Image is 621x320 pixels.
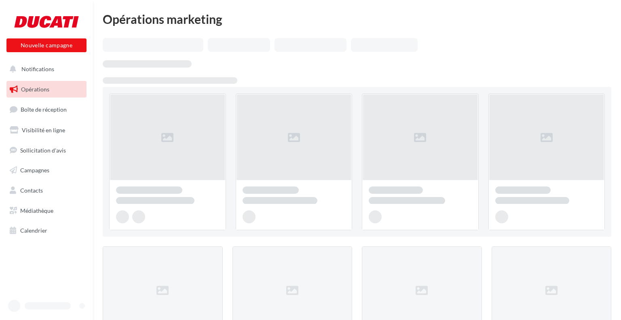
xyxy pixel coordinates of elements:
a: Visibilité en ligne [5,122,88,139]
a: Opérations [5,81,88,98]
div: Opérations marketing [103,13,611,25]
span: Calendrier [20,227,47,234]
span: Contacts [20,187,43,194]
span: Notifications [21,66,54,72]
a: Sollicitation d'avis [5,142,88,159]
span: Boîte de réception [21,106,67,113]
span: Médiathèque [20,207,53,214]
span: Opérations [21,86,49,93]
span: Campagnes [20,167,49,174]
button: Notifications [5,61,85,78]
a: Contacts [5,182,88,199]
a: Boîte de réception [5,101,88,118]
a: Médiathèque [5,202,88,219]
button: Nouvelle campagne [6,38,87,52]
span: Visibilité en ligne [22,127,65,134]
a: Calendrier [5,222,88,239]
span: Sollicitation d'avis [20,146,66,153]
a: Campagnes [5,162,88,179]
